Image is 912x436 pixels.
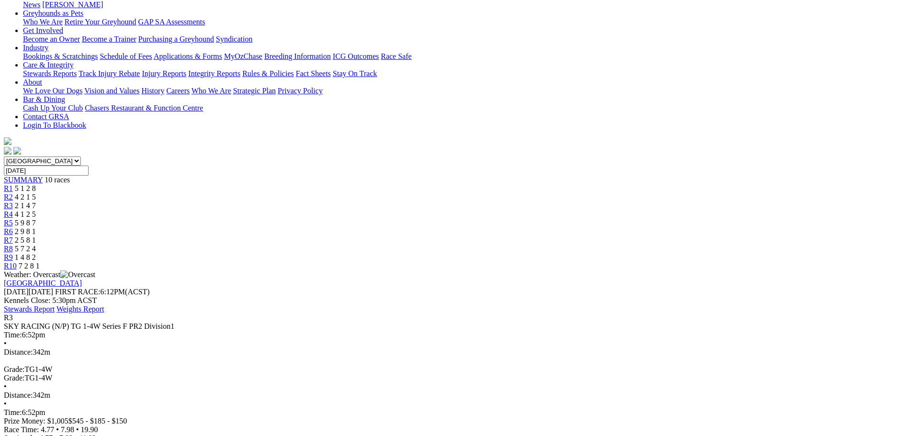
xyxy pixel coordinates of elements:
span: Distance: [4,391,33,399]
a: Care & Integrity [23,61,74,69]
a: Stay On Track [333,69,377,78]
span: • [4,400,7,408]
span: Distance: [4,348,33,356]
a: Race Safe [381,52,411,60]
span: Time: [4,408,22,416]
a: GAP SA Assessments [138,18,205,26]
a: Weights Report [56,305,104,313]
a: Become a Trainer [82,35,136,43]
span: 2 1 4 7 [15,201,36,210]
span: Weather: Overcast [4,270,95,279]
span: 7.98 [61,425,74,434]
a: Fact Sheets [296,69,331,78]
div: 342m [4,348,908,357]
a: Chasers Restaurant & Function Centre [85,104,203,112]
img: logo-grsa-white.png [4,137,11,145]
div: Get Involved [23,35,908,44]
a: R7 [4,236,13,244]
div: 342m [4,391,908,400]
a: Careers [166,87,190,95]
img: twitter.svg [13,147,21,155]
a: Industry [23,44,48,52]
a: Who We Are [23,18,63,26]
div: TG1-4W [4,365,908,374]
a: Injury Reports [142,69,186,78]
div: Prize Money: $1,005 [4,417,908,425]
a: Retire Your Greyhound [65,18,136,26]
div: Care & Integrity [23,69,908,78]
span: 2 5 8 1 [15,236,36,244]
a: News [23,0,40,9]
a: R3 [4,201,13,210]
div: Industry [23,52,908,61]
a: ICG Outcomes [333,52,379,60]
a: Applications & Forms [154,52,222,60]
a: Login To Blackbook [23,121,86,129]
div: Greyhounds as Pets [23,18,908,26]
span: 1 4 8 2 [15,253,36,261]
a: R4 [4,210,13,218]
span: Grade: [4,365,25,373]
span: • [56,425,59,434]
span: • [4,339,7,347]
a: Stewards Reports [23,69,77,78]
span: 10 races [45,176,70,184]
span: 19.90 [81,425,98,434]
a: About [23,78,42,86]
span: 4 1 2 5 [15,210,36,218]
a: Stewards Report [4,305,55,313]
span: FIRST RACE: [55,288,100,296]
a: Greyhounds as Pets [23,9,83,17]
div: Bar & Dining [23,104,908,112]
a: SUMMARY [4,176,43,184]
a: Bookings & Scratchings [23,52,98,60]
a: Cash Up Your Club [23,104,83,112]
a: R8 [4,245,13,253]
div: About [23,87,908,95]
span: Grade: [4,374,25,382]
a: Breeding Information [264,52,331,60]
span: [DATE] [4,288,53,296]
a: Strategic Plan [233,87,276,95]
a: MyOzChase [224,52,262,60]
a: [GEOGRAPHIC_DATA] [4,279,82,287]
a: Get Involved [23,26,63,34]
span: 6:12PM(ACST) [55,288,150,296]
a: Purchasing a Greyhound [138,35,214,43]
a: Privacy Policy [278,87,323,95]
span: $545 - $185 - $150 [68,417,127,425]
div: SKY RACING (N/P) TG 1-4W Series F PR2 Division1 [4,322,908,331]
div: TG1-4W [4,374,908,382]
span: 5 9 8 7 [15,219,36,227]
span: Time: [4,331,22,339]
a: History [141,87,164,95]
a: R1 [4,184,13,192]
a: Schedule of Fees [100,52,152,60]
a: Integrity Reports [188,69,240,78]
span: R10 [4,262,17,270]
a: R6 [4,227,13,235]
span: • [76,425,79,434]
span: 4 2 1 5 [15,193,36,201]
a: Contact GRSA [23,112,69,121]
a: R9 [4,253,13,261]
span: 2 9 8 1 [15,227,36,235]
span: 5 7 2 4 [15,245,36,253]
a: R2 [4,193,13,201]
span: 7 2 8 1 [19,262,40,270]
div: Kennels Close: 5:30pm ACST [4,296,908,305]
div: 6:52pm [4,408,908,417]
a: Become an Owner [23,35,80,43]
span: 5 1 2 8 [15,184,36,192]
a: We Love Our Dogs [23,87,82,95]
span: • [4,382,7,391]
div: 6:52pm [4,331,908,339]
div: News & Media [23,0,908,9]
